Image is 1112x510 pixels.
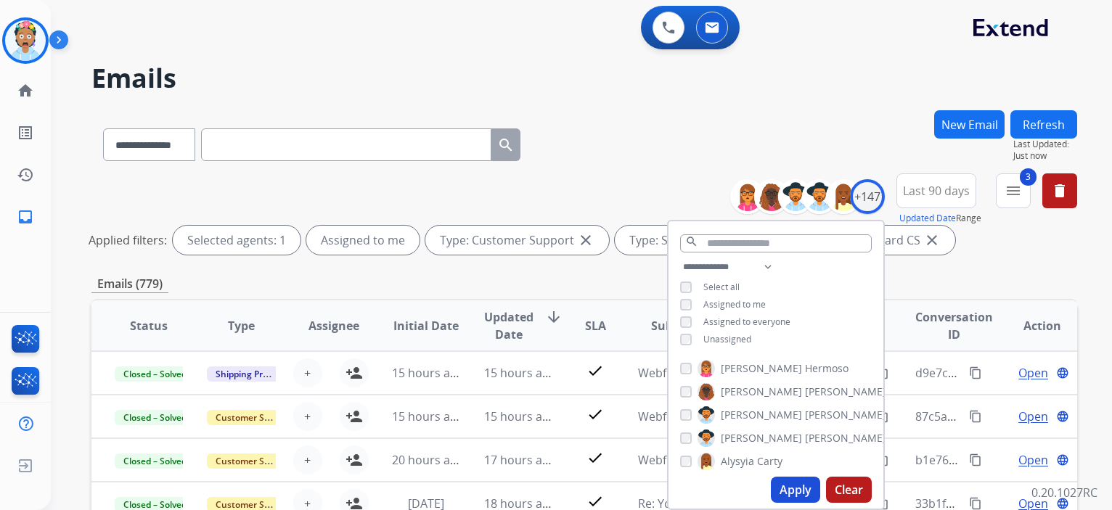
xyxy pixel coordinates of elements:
mat-icon: content_copy [969,366,982,379]
span: + [304,364,311,382]
span: Assignee [308,317,359,334]
span: Closed – Solved [115,453,195,469]
span: Open [1018,364,1048,382]
span: [PERSON_NAME] [721,361,802,376]
div: Type: Shipping Protection [615,226,805,255]
mat-icon: language [1056,366,1069,379]
span: Last 90 days [903,188,970,194]
img: avatar [5,20,46,61]
span: Just now [1013,150,1077,162]
span: [PERSON_NAME] [805,431,886,445]
button: + [293,445,322,474]
span: Alysyia [721,454,754,469]
span: Type [228,317,255,334]
p: Applied filters: [89,231,167,249]
mat-icon: check [586,362,604,379]
span: [PERSON_NAME] [721,408,802,422]
button: Apply [771,477,820,503]
span: Closed – Solved [115,410,195,425]
span: 15 hours ago [484,408,556,424]
mat-icon: language [1056,497,1069,510]
mat-icon: arrow_downward [545,308,563,326]
mat-icon: search [685,235,698,248]
mat-icon: menu [1005,182,1022,200]
span: [PERSON_NAME] [805,408,886,422]
div: Type: Customer Support [425,226,609,255]
span: Carty [757,454,782,469]
div: +147 [850,179,885,214]
span: [PERSON_NAME] [805,384,886,399]
mat-icon: home [17,82,34,99]
span: 20 hours ago [392,452,464,468]
span: Conversation ID [915,308,993,343]
mat-icon: inbox [17,208,34,226]
mat-icon: search [497,136,515,154]
button: New Email [934,110,1005,139]
span: Closed – Solved [115,366,195,382]
mat-icon: check [586,449,604,466]
span: 3 [1020,168,1037,186]
mat-icon: check [586,406,604,423]
span: [PERSON_NAME] [721,384,802,399]
span: Shipping Protection [207,366,306,382]
span: Range [899,212,981,224]
mat-icon: delete [1051,182,1068,200]
span: Hermoso [805,361,849,376]
mat-icon: content_copy [969,453,982,466]
h2: Emails [91,64,1077,93]
span: Open [1018,408,1048,425]
span: Subject [651,317,694,334]
span: Assigned to me [703,298,766,310]
mat-icon: close [923,231,941,249]
span: Customer Support [207,453,301,469]
span: 17 hours ago [484,452,556,468]
div: Selected agents: 1 [173,226,301,255]
span: Status [130,317,168,334]
span: 15 hours ago [392,365,464,381]
span: Assigned to everyone [703,316,790,328]
button: Refresh [1010,110,1077,139]
mat-icon: check [586,493,604,510]
mat-icon: language [1056,410,1069,423]
mat-icon: person_add [346,408,363,425]
button: Clear [826,477,872,503]
p: 0.20.1027RC [1031,484,1097,501]
mat-icon: person_add [346,451,363,469]
mat-icon: language [1056,453,1069,466]
span: Select all [703,281,740,293]
mat-icon: history [17,166,34,184]
span: + [304,408,311,425]
span: Open [1018,451,1048,469]
span: 15 hours ago [484,365,556,381]
span: + [304,451,311,469]
button: 3 [996,173,1031,208]
mat-icon: content_copy [969,410,982,423]
button: + [293,402,322,431]
span: Webform from [EMAIL_ADDRESS][DOMAIN_NAME] on [DATE] [638,452,967,468]
span: Unassigned [703,333,751,345]
p: Emails (779) [91,275,168,293]
span: Customer Support [207,410,301,425]
mat-icon: person_add [346,364,363,382]
span: Webform from [EMAIL_ADDRESS][DOMAIN_NAME] on [DATE] [638,365,967,381]
span: Last Updated: [1013,139,1077,150]
mat-icon: content_copy [969,497,982,510]
button: + [293,358,322,387]
div: Assigned to me [306,226,420,255]
button: Updated Date [899,213,956,224]
span: Updated Date [484,308,533,343]
mat-icon: list_alt [17,124,34,141]
span: 15 hours ago [392,408,464,424]
span: Initial Date [393,317,459,334]
mat-icon: close [577,231,594,249]
button: Last 90 days [896,173,976,208]
span: [PERSON_NAME] [721,431,802,445]
th: Action [985,300,1077,351]
span: SLA [585,317,606,334]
